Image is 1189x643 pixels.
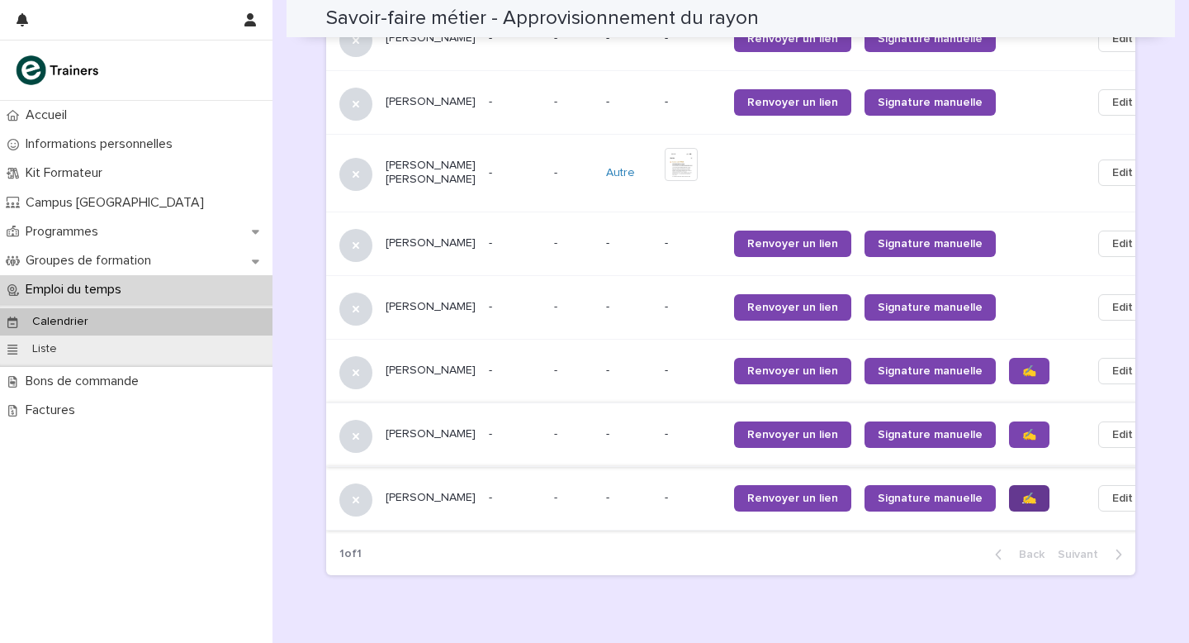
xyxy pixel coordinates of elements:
p: [PERSON_NAME] [386,236,476,250]
span: ✍️ [1022,429,1036,441]
a: Renvoyer un lien [734,231,851,257]
p: - [489,166,541,180]
tr: [PERSON_NAME]--- --Renvoyer un lienSignature manuelle✍️Edit [326,339,1173,402]
button: Edit [1098,231,1147,257]
p: - [489,427,541,441]
p: - [489,95,541,109]
span: Renvoyer un lien [747,33,838,45]
p: Groupes de formation [19,253,164,269]
p: - [606,236,651,250]
p: Campus [GEOGRAPHIC_DATA] [19,195,217,211]
p: - [665,364,721,378]
h2: Savoir-faire métier - Approvisionnement du rayon [326,7,759,31]
p: - [606,300,651,314]
p: [PERSON_NAME] [386,31,476,45]
p: - [489,31,541,45]
p: - [554,297,561,314]
span: Edit [1112,164,1133,181]
a: Signature manuelle [865,231,996,257]
button: Edit [1098,358,1147,384]
a: Renvoyer un lien [734,485,851,512]
p: [PERSON_NAME] [386,300,476,314]
p: - [606,31,651,45]
tr: [PERSON_NAME]--- --Renvoyer un lienSignature manuelleEdit [326,70,1173,134]
a: ✍️ [1009,485,1049,512]
p: - [554,163,561,180]
span: Renvoyer un lien [747,365,838,377]
button: Edit [1098,485,1147,512]
span: Edit [1112,236,1133,252]
span: Renvoyer un lien [747,97,838,108]
span: Renvoyer un lien [747,429,838,441]
span: Signature manuelle [878,493,983,504]
button: Next [1051,547,1135,562]
p: Accueil [19,107,80,123]
p: Bons de commande [19,374,152,389]
tr: [PERSON_NAME]--- --Renvoyer un lienSignature manuelleEdit [326,275,1173,339]
span: Renvoyer un lien [747,238,838,250]
a: Renvoyer un lien [734,422,851,448]
p: - [554,233,561,250]
p: - [665,491,721,505]
p: - [489,300,541,314]
a: Renvoyer un lien [734,89,851,116]
span: Back [1009,549,1045,560]
a: Autre [606,166,635,180]
a: Signature manuelle [865,89,996,116]
button: Edit [1098,160,1147,186]
span: Renvoyer un lien [747,302,838,313]
a: Renvoyer un lien [734,26,851,52]
button: Edit [1098,294,1147,321]
tr: [PERSON_NAME]--- --Renvoyer un lienSignature manuelle✍️Edit [326,402,1173,466]
tr: [PERSON_NAME]--- --Renvoyer un lienSignature manuelleEdit [326,212,1173,275]
p: [PERSON_NAME] [PERSON_NAME] [386,159,476,187]
span: Signature manuelle [878,365,983,377]
span: Edit [1112,426,1133,443]
p: [PERSON_NAME] [386,364,476,378]
span: Signature manuelle [878,302,983,313]
p: - [665,31,721,45]
p: - [665,427,721,441]
span: ✍️ [1022,365,1036,377]
p: - [606,427,651,441]
a: Signature manuelle [865,26,996,52]
span: Signature manuelle [878,238,983,250]
span: ✍️ [1022,493,1036,504]
p: - [665,236,721,250]
p: 1 of 1 [326,534,375,574]
img: K0CqGN7SDeD6s4JG8KQk [13,54,104,87]
p: Programmes [19,224,111,240]
p: - [606,491,651,505]
p: [PERSON_NAME] [386,491,476,505]
p: Emploi du temps [19,282,135,298]
p: [PERSON_NAME] [386,427,476,441]
button: Back [982,547,1051,562]
p: Factures [19,402,88,418]
p: - [554,92,561,109]
span: Signature manuelle [878,97,983,108]
span: Renvoyer un lien [747,493,838,504]
span: Next [1058,549,1108,560]
span: Signature manuelle [878,33,983,45]
span: Edit [1112,31,1133,47]
p: Informations personnelles [19,136,186,152]
p: - [554,488,561,505]
a: Renvoyer un lien [734,294,851,321]
p: Calendrier [19,315,102,329]
a: Signature manuelle [865,485,996,512]
span: Edit [1112,299,1133,316]
span: Edit [1112,94,1133,111]
span: Edit [1112,490,1133,507]
p: - [554,360,561,378]
p: - [554,28,561,45]
span: Signature manuelle [878,429,983,441]
a: Signature manuelle [865,358,996,384]
p: Liste [19,342,70,356]
p: - [606,95,651,109]
p: - [554,424,561,441]
a: ✍️ [1009,358,1049,384]
tr: [PERSON_NAME]--- --Renvoyer un lienSignature manuelle✍️Edit [326,466,1173,530]
a: ✍️ [1009,422,1049,448]
p: - [606,364,651,378]
button: Edit [1098,26,1147,52]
